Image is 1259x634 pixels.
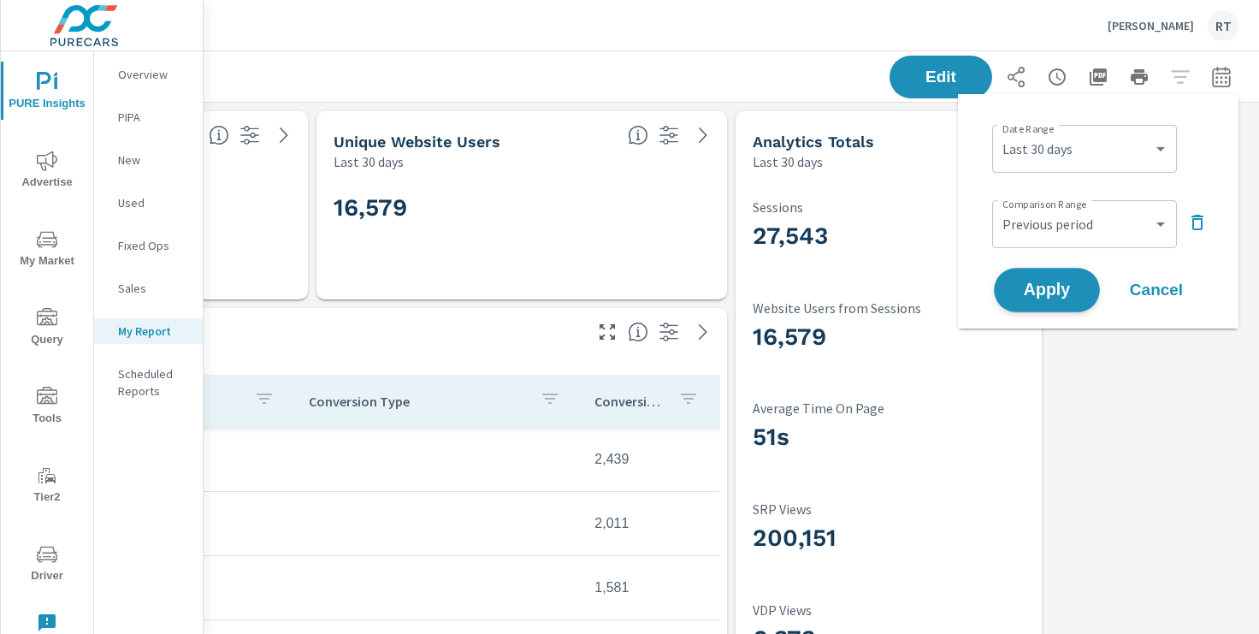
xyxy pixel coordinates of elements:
div: Overview [94,62,203,87]
p: Website Users from Sessions [753,300,1025,316]
div: PIPA [94,104,203,130]
p: Last 30 days [334,151,404,172]
h3: 51s [753,423,1025,452]
span: A rolling 30 day total of daily Shoppers on the dealership website, averaged over the selected da... [209,125,229,145]
div: Fixed Ops [94,233,203,258]
h5: Analytics Totals [753,133,874,151]
p: [PERSON_NAME] [1108,18,1194,33]
p: Sales [118,280,189,297]
h2: 16,579 [334,193,710,222]
p: Average Time On Page [753,400,1025,416]
p: Conversion Type [309,393,527,410]
span: Search Conversions include Actions, Leads and Unmapped Conversions [628,322,648,342]
p: SRP Views [753,501,1025,517]
span: Query [6,308,88,350]
h5: Unique Website Users [334,133,500,151]
p: VDP Views [753,602,1025,618]
td: 1,581 [581,566,719,609]
p: Last 30 days [753,151,823,172]
p: New [118,151,189,169]
p: PIPA [118,109,189,126]
div: Sales [94,276,203,301]
button: Cancel [1105,269,1208,311]
p: Sessions [753,199,1025,215]
p: Conversions [594,393,665,410]
span: Tools [6,387,88,429]
div: Scheduled Reports [94,361,203,404]
span: My Market [6,229,88,271]
p: My Report [118,323,189,340]
p: Used [118,194,189,211]
td: 2,011 [581,502,719,545]
button: Make Fullscreen [594,318,621,346]
button: Apply [994,268,1100,312]
a: See more details in report [689,318,717,346]
span: Edit [907,69,975,85]
span: Apply [1012,282,1082,299]
span: Advertise [6,151,88,193]
p: Overview [118,66,189,83]
p: Scheduled Reports [118,365,189,400]
div: RT [1208,10,1238,41]
button: Edit [890,56,992,98]
td: 2,439 [581,438,719,481]
div: My Report [94,318,203,344]
h3: 16,579 [753,323,1025,352]
div: New [94,147,203,173]
div: Used [94,190,203,216]
span: Driver [6,544,88,586]
span: Unique website visitors over the selected time period. [Source: Website Analytics] [628,125,648,145]
h3: 200,151 [753,524,1025,553]
a: See more details in report [270,121,298,149]
span: PURE Insights [6,72,88,114]
p: Fixed Ops [118,237,189,254]
span: Tier2 [6,465,88,507]
span: Cancel [1122,282,1191,298]
h3: 27,543 [753,222,1025,251]
a: See more details in report [689,121,717,149]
